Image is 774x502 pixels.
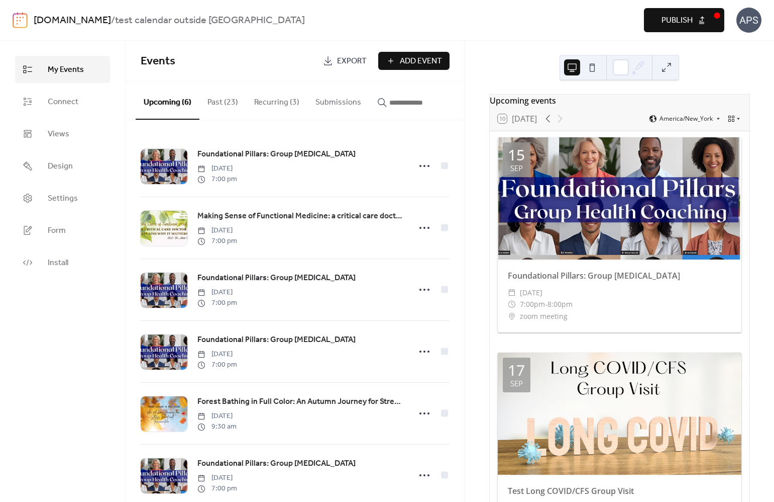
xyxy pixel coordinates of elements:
[197,395,404,408] a: Forest Bathing in Full Color: An Autumn Journey for Stress Relief and Reconnection
[508,147,525,162] div: 15
[197,210,404,223] a: Making Sense of Functional Medicine: a critical care doctor explains why it matters
[547,298,573,310] span: 8:00pm
[197,411,237,422] span: [DATE]
[520,310,568,322] span: zoom meeting
[498,270,741,282] div: Foundational Pillars: Group [MEDICAL_DATA]
[48,160,73,173] span: Design
[508,298,516,310] div: ​
[197,287,237,298] span: [DATE]
[15,249,110,276] a: Install
[197,163,237,174] span: [DATE]
[498,485,741,497] div: Test Long COVID/CFS Group Visit
[315,52,374,70] a: Export
[197,473,237,483] span: [DATE]
[337,55,367,67] span: Export
[197,174,237,185] span: 7:00 pm
[15,185,110,212] a: Settings
[197,334,356,346] span: Foundational Pillars: Group [MEDICAL_DATA]
[246,81,307,119] button: Recurring (3)
[307,81,369,119] button: Submissions
[736,8,761,33] div: APS
[48,193,78,205] span: Settings
[48,257,68,269] span: Install
[15,217,110,244] a: Form
[197,272,356,285] a: Foundational Pillars: Group [MEDICAL_DATA]
[13,12,28,28] img: logo
[197,458,356,470] span: Foundational Pillars: Group [MEDICAL_DATA]
[197,225,237,236] span: [DATE]
[136,81,199,120] button: Upcoming (6)
[34,11,111,30] a: [DOMAIN_NAME]
[197,333,356,347] a: Foundational Pillars: Group [MEDICAL_DATA]
[15,152,110,180] a: Design
[197,298,237,308] span: 7:00 pm
[111,11,115,30] b: /
[490,95,749,107] div: Upcoming events
[510,164,523,172] div: Sep
[197,272,356,284] span: Foundational Pillars: Group [MEDICAL_DATA]
[510,380,523,387] div: Sep
[197,457,356,470] a: Foundational Pillars: Group [MEDICAL_DATA]
[520,287,542,299] span: [DATE]
[141,50,175,72] span: Events
[508,287,516,299] div: ​
[15,88,110,115] a: Connect
[15,56,110,83] a: My Events
[115,11,305,30] b: test calendar outside [GEOGRAPHIC_DATA]
[15,120,110,147] a: Views
[48,225,66,237] span: Form
[520,298,545,310] span: 7:00pm
[197,236,237,246] span: 7:00 pm
[48,64,84,76] span: My Events
[508,363,525,378] div: 17
[661,15,693,27] span: Publish
[197,483,237,494] span: 7:00 pm
[545,298,547,310] span: -
[199,81,246,119] button: Past (23)
[197,360,237,370] span: 7:00 pm
[644,8,724,32] button: Publish
[48,128,69,140] span: Views
[197,148,356,161] a: Foundational Pillars: Group [MEDICAL_DATA]
[400,55,442,67] span: Add Event
[48,96,78,108] span: Connect
[197,148,356,160] span: Foundational Pillars: Group [MEDICAL_DATA]
[659,116,713,122] span: America/New_York
[197,349,237,360] span: [DATE]
[197,210,404,222] span: Making Sense of Functional Medicine: a critical care doctor explains why it matters
[378,52,450,70] button: Add Event
[197,422,237,432] span: 9:30 am
[508,310,516,322] div: ​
